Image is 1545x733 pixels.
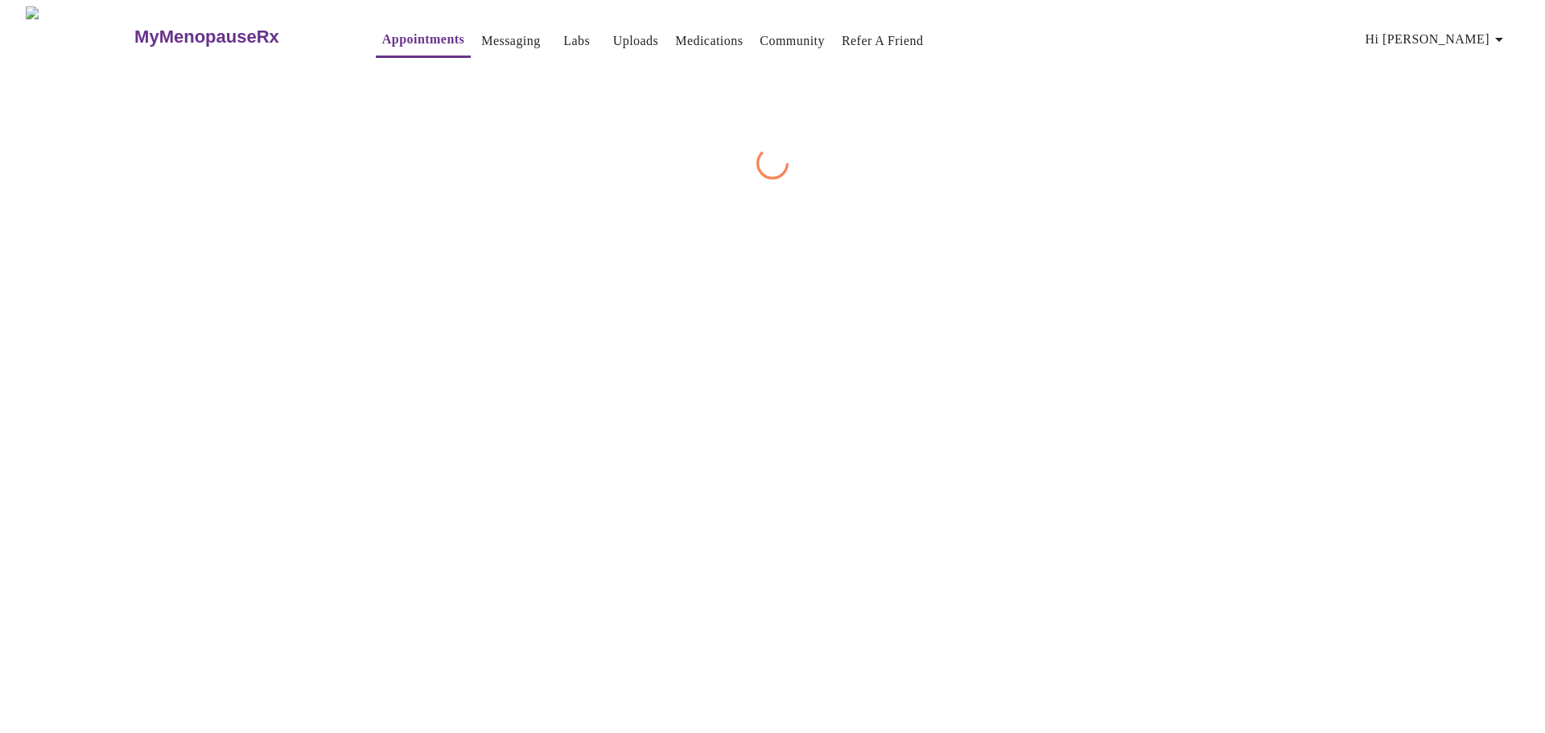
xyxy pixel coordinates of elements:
a: Refer a Friend [842,30,924,52]
a: Messaging [481,30,540,52]
a: Community [760,30,825,52]
button: Uploads [607,25,665,57]
button: Refer a Friend [835,25,930,57]
a: Labs [563,30,590,52]
button: Community [753,25,831,57]
a: MyMenopauseRx [133,9,344,65]
button: Medications [669,25,749,57]
h3: MyMenopauseRx [134,27,279,47]
img: MyMenopauseRx Logo [26,6,133,67]
span: Hi [PERSON_NAME] [1366,28,1509,51]
button: Messaging [475,25,546,57]
a: Medications [675,30,743,52]
a: Uploads [613,30,659,52]
button: Labs [551,25,603,57]
button: Hi [PERSON_NAME] [1359,23,1515,56]
a: Appointments [382,28,464,51]
button: Appointments [376,23,471,58]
